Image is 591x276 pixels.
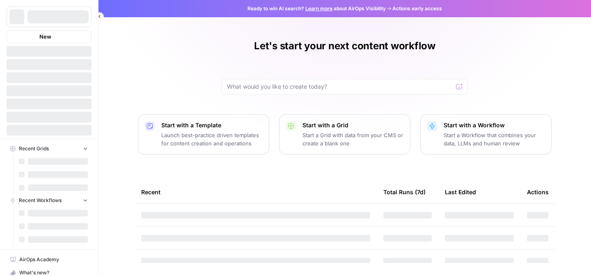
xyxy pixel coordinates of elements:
[7,143,92,155] button: Recent Grids
[161,131,262,147] p: Launch best-practice driven templates for content creation and operations
[302,131,403,147] p: Start a Grid with data from your CMS or create a blank one
[527,181,549,203] div: Actions
[254,39,435,53] h1: Let's start your next content workflow
[227,83,453,91] input: What would you like to create today?
[19,256,88,263] span: AirOps Academy
[138,114,269,154] button: Start with a TemplateLaunch best-practice driven templates for content creation and operations
[444,121,545,129] p: Start with a Workflow
[7,253,92,266] a: AirOps Academy
[444,131,545,147] p: Start a Workflow that combines your data, LLMs and human review
[19,145,49,152] span: Recent Grids
[392,5,442,12] span: Actions early access
[19,197,62,204] span: Recent Workflows
[7,30,92,43] button: New
[141,181,370,203] div: Recent
[305,5,332,11] a: Learn more
[383,181,426,203] div: Total Runs (7d)
[279,114,410,154] button: Start with a GridStart a Grid with data from your CMS or create a blank one
[247,5,386,12] span: Ready to win AI search? about AirOps Visibility
[302,121,403,129] p: Start with a Grid
[445,181,476,203] div: Last Edited
[7,194,92,207] button: Recent Workflows
[39,32,51,41] span: New
[161,121,262,129] p: Start with a Template
[420,114,552,154] button: Start with a WorkflowStart a Workflow that combines your data, LLMs and human review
